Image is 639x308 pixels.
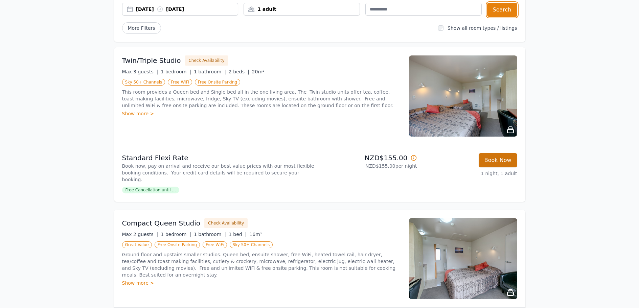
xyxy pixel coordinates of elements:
[122,89,401,109] p: This room provides a Queen bed and Single bed all in the one living area. The Twin studio units o...
[204,218,248,228] button: Check Availability
[249,232,262,237] span: 16m²
[122,56,181,65] h3: Twin/Triple Studio
[322,153,417,163] p: NZD$155.00
[185,55,228,66] button: Check Availability
[136,6,238,13] div: [DATE] [DATE]
[122,232,158,237] span: Max 2 guests |
[229,69,249,74] span: 2 beds |
[252,69,265,74] span: 20m²
[322,163,417,169] p: NZD$155.00 per night
[203,241,227,248] span: Free WiFi
[479,153,517,167] button: Book Now
[161,69,191,74] span: 1 bedroom |
[122,22,161,34] span: More Filters
[122,187,179,193] span: Free Cancellation until ...
[122,110,401,117] div: Show more >
[155,241,200,248] span: Free Onsite Parking
[244,6,360,13] div: 1 adult
[161,232,191,237] span: 1 bedroom |
[194,232,226,237] span: 1 bathroom |
[195,79,240,86] span: Free Onsite Parking
[122,153,317,163] p: Standard Flexi Rate
[122,79,165,86] span: Sky 50+ Channels
[168,79,192,86] span: Free WiFi
[122,241,152,248] span: Great Value
[229,232,247,237] span: 1 bed |
[122,280,401,286] div: Show more >
[122,163,317,183] p: Book now, pay on arrival and receive our best value prices with our most flexible booking conditi...
[487,3,517,17] button: Search
[122,251,401,278] p: Ground floor and upstairs smaller studios. Queen bed, ensuite shower, free WiFi, heated towel rai...
[122,69,158,74] span: Max 3 guests |
[194,69,226,74] span: 1 bathroom |
[423,170,517,177] p: 1 night, 1 adult
[122,218,201,228] h3: Compact Queen Studio
[230,241,273,248] span: Sky 50+ Channels
[448,25,517,31] label: Show all room types / listings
